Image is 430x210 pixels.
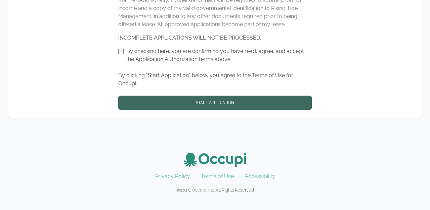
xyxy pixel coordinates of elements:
button: Start Application [118,96,312,110]
a: Terms of Use [201,173,234,179]
p: INCOMPLETE APPLICATIONS WILL NOT BE PROCESSED. [118,34,312,42]
a: Privacy Policy [155,173,190,179]
p: By clicking "Start Application" below, you agree to the Terms of Use for Occupi. [118,71,312,88]
a: Accessibility [245,173,275,179]
small: © 2025 , Occupi, Inc. All Rights Reserved [176,188,254,193]
label: By checking here, you are confirming you have read, agree, and accept the Application Authorizati... [126,47,312,63]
